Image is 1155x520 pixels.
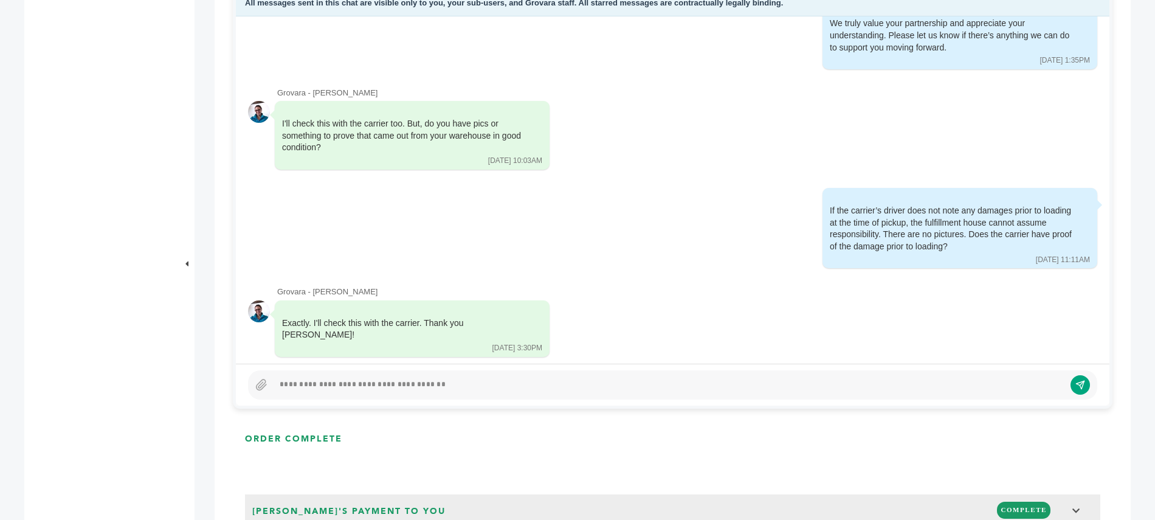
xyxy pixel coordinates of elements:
[488,156,542,166] div: [DATE] 10:03AM
[492,343,542,353] div: [DATE] 3:30PM
[1036,255,1090,265] div: [DATE] 11:11AM
[245,433,342,445] h3: ORDER COMPLETE
[277,88,1097,99] div: Grovara - [PERSON_NAME]
[282,317,525,341] div: Exactly. I'll check this with the carrier. Thank you [PERSON_NAME]!
[830,205,1073,252] div: If the carrier’s driver does not note any damages prior to loading at the time of pickup, the ful...
[277,286,1097,297] div: Grovara - [PERSON_NAME]
[997,502,1050,518] span: COMPLETE
[282,118,525,154] div: I'll check this with the carrier too. But, do you have pics or something to prove that came out f...
[1040,55,1090,66] div: [DATE] 1:35PM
